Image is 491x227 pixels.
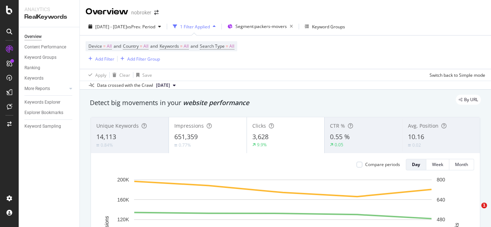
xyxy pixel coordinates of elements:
[174,132,198,141] span: 651,359
[117,197,129,203] text: 160K
[408,144,411,146] img: Equal
[154,10,159,15] div: arrow-right-arrow-left
[200,43,225,49] span: Search Type
[455,161,468,167] div: Month
[406,159,426,170] button: Day
[107,41,112,51] span: All
[24,54,56,61] div: Keyword Groups
[432,161,443,167] div: Week
[180,43,183,49] span: =
[464,98,478,102] span: By URL
[180,24,210,30] div: 1 Filter Applied
[312,24,345,30] div: Keyword Groups
[143,41,148,51] span: All
[150,43,158,49] span: and
[481,203,487,208] span: 1
[24,75,43,82] div: Keywords
[131,9,151,16] div: nobroker
[117,177,129,183] text: 200K
[229,41,234,51] span: All
[252,132,269,141] span: 3,628
[408,122,439,129] span: Avg. Position
[449,159,474,170] button: Month
[24,13,74,21] div: RealKeywords
[96,144,99,146] img: Equal
[153,81,179,90] button: [DATE]
[437,197,445,203] text: 640
[24,43,66,51] div: Content Performance
[117,217,129,222] text: 120K
[24,33,74,41] a: Overview
[184,41,189,51] span: All
[101,142,113,148] div: 0.84%
[24,64,74,72] a: Ranking
[97,82,153,89] div: Data crossed with the Crawl
[24,109,74,117] a: Explorer Bookmarks
[330,132,350,141] span: 0.55 %
[86,69,106,81] button: Apply
[24,33,42,41] div: Overview
[123,43,139,49] span: Country
[235,23,287,29] span: Segment: packers-movers
[179,142,191,148] div: 0.77%
[24,85,67,93] a: More Reports
[86,55,114,63] button: Add Filter
[24,75,74,82] a: Keywords
[103,43,106,49] span: =
[412,142,421,148] div: 0.02
[156,82,170,89] span: 2025 Aug. 4th
[24,43,74,51] a: Content Performance
[160,43,179,49] span: Keywords
[330,122,345,129] span: CTR %
[24,64,40,72] div: Ranking
[119,72,130,78] div: Clear
[408,132,424,141] span: 10.16
[96,122,139,129] span: Unique Keywords
[426,159,449,170] button: Week
[24,99,60,106] div: Keywords Explorer
[252,122,266,129] span: Clicks
[191,43,198,49] span: and
[365,161,400,167] div: Compare periods
[86,21,164,32] button: [DATE] - [DATE]vsPrev. Period
[24,54,74,61] a: Keyword Groups
[24,123,61,130] div: Keyword Sampling
[170,21,219,32] button: 1 Filter Applied
[127,56,160,62] div: Add Filter Group
[335,142,343,148] div: 0.05
[140,43,142,49] span: =
[114,43,121,49] span: and
[456,95,481,105] div: legacy label
[225,21,296,32] button: Segment:packers-movers
[226,43,228,49] span: =
[95,72,106,78] div: Apply
[95,56,114,62] div: Add Filter
[24,99,74,106] a: Keywords Explorer
[467,203,484,220] iframe: Intercom live chat
[24,6,74,13] div: Analytics
[95,24,127,30] span: [DATE] - [DATE]
[88,43,102,49] span: Device
[437,177,445,183] text: 800
[24,109,63,117] div: Explorer Bookmarks
[430,72,485,78] div: Switch back to Simple mode
[24,123,74,130] a: Keyword Sampling
[174,144,177,146] img: Equal
[142,72,152,78] div: Save
[127,24,155,30] span: vs Prev. Period
[412,161,420,167] div: Day
[257,142,267,148] div: 9.9%
[437,217,445,222] text: 480
[133,69,152,81] button: Save
[302,21,348,32] button: Keyword Groups
[24,85,50,93] div: More Reports
[110,69,130,81] button: Clear
[174,122,204,129] span: Impressions
[86,6,128,18] div: Overview
[427,69,485,81] button: Switch back to Simple mode
[96,132,116,141] span: 14,113
[118,55,160,63] button: Add Filter Group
